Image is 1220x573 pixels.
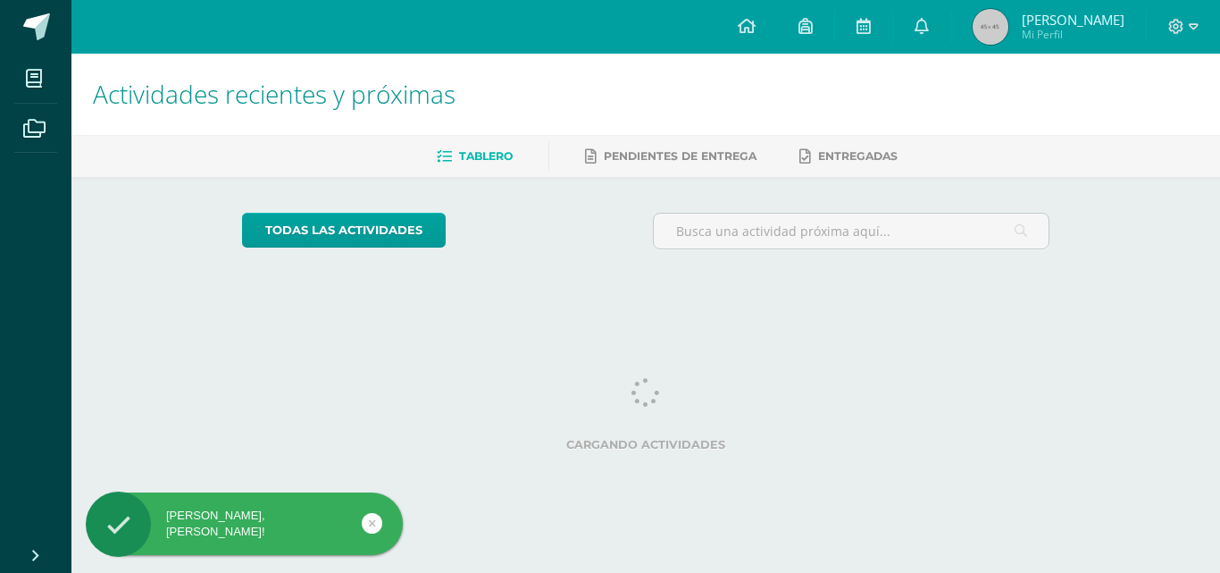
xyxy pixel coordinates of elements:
span: Tablero [459,149,513,163]
span: Pendientes de entrega [604,149,756,163]
label: Cargando actividades [242,438,1050,451]
input: Busca una actividad próxima aquí... [654,214,1049,249]
span: Actividades recientes y próximas [93,77,455,111]
a: Pendientes de entrega [585,142,756,171]
span: [PERSON_NAME] [1022,11,1124,29]
a: Entregadas [799,142,898,171]
a: Tablero [437,142,513,171]
div: [PERSON_NAME], [PERSON_NAME]! [86,508,403,540]
img: 45x45 [973,9,1008,45]
span: Entregadas [818,149,898,163]
span: Mi Perfil [1022,27,1124,42]
a: todas las Actividades [242,213,446,248]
